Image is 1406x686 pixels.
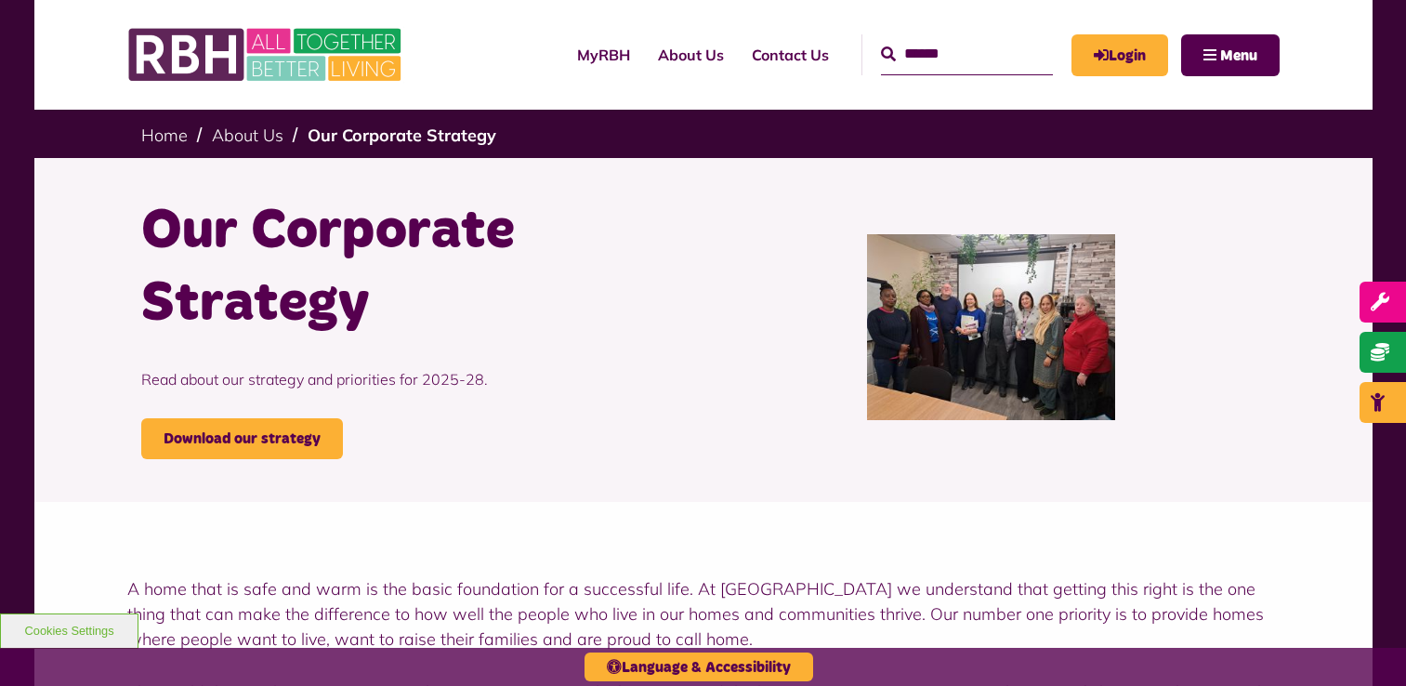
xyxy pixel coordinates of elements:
a: Our Corporate Strategy [308,125,496,146]
img: RBH [127,19,406,91]
button: Language & Accessibility [585,653,813,681]
iframe: Netcall Web Assistant for live chat [1322,602,1406,686]
img: P15 Communities [867,234,1115,420]
h1: Our Corporate Strategy [141,195,690,340]
a: MyRBH [1071,34,1168,76]
a: Contact Us [738,30,843,80]
a: Home [141,125,188,146]
a: About Us [212,125,283,146]
a: About Us [644,30,738,80]
a: MyRBH [563,30,644,80]
button: Navigation [1181,34,1280,76]
a: Download our strategy - open in a new tab [141,418,343,459]
span: Menu [1220,48,1257,63]
p: A home that is safe and warm is the basic foundation for a successful life. At [GEOGRAPHIC_DATA] ... [127,576,1280,652]
p: Read about our strategy and priorities for 2025-28. [141,340,690,418]
input: Search [881,34,1053,74]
